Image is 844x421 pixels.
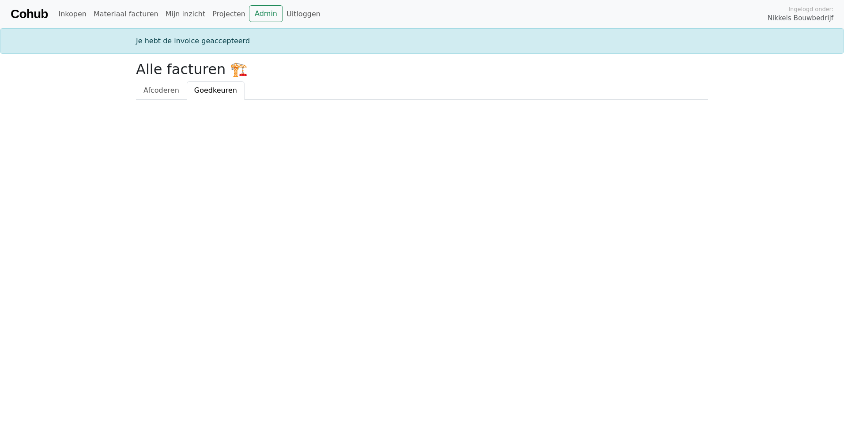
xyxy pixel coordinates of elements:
[55,5,90,23] a: Inkopen
[90,5,162,23] a: Materiaal facturen
[249,5,283,22] a: Admin
[131,36,713,46] div: Je hebt de invoice geaccepteerd
[788,5,833,13] span: Ingelogd onder:
[11,4,48,25] a: Cohub
[187,81,245,100] a: Goedkeuren
[194,86,237,94] span: Goedkeuren
[136,81,187,100] a: Afcoderen
[143,86,179,94] span: Afcoderen
[283,5,324,23] a: Uitloggen
[136,61,708,78] h2: Alle facturen 🏗️
[162,5,209,23] a: Mijn inzicht
[768,13,833,23] span: Nikkels Bouwbedrijf
[209,5,249,23] a: Projecten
